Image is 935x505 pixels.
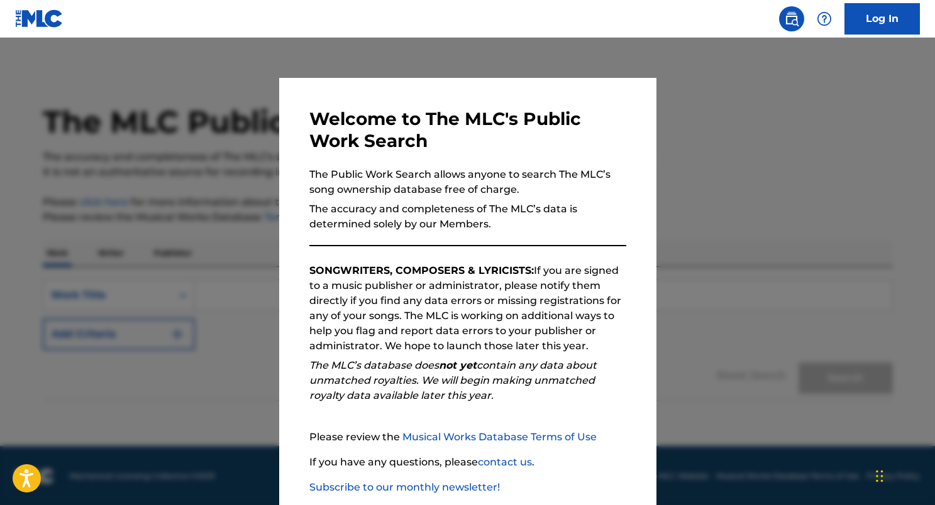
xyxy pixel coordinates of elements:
em: The MLC’s database does contain any data about unmatched royalties. We will begin making unmatche... [309,359,597,401]
p: If you have any questions, please . [309,455,626,470]
p: The Public Work Search allows anyone to search The MLC’s song ownership database free of charge. [309,167,626,197]
a: Log In [844,3,920,35]
div: Drag [876,457,883,495]
h3: Welcome to The MLC's Public Work Search [309,108,626,152]
strong: SONGWRITERS, COMPOSERS & LYRICISTS: [309,264,534,276]
a: Subscribe to our monthly newsletter! [309,481,500,493]
p: If you are signed to a music publisher or administrator, please notify them directly if you find ... [309,263,626,354]
img: help [817,11,832,26]
iframe: Chat Widget [872,445,935,505]
div: Help [812,6,837,31]
strong: not yet [439,359,477,371]
a: contact us [478,456,532,468]
img: search [784,11,799,26]
a: Musical Works Database Terms of Use [402,431,597,443]
p: The accuracy and completeness of The MLC’s data is determined solely by our Members. [309,202,626,232]
p: Please review the [309,430,626,445]
a: Public Search [779,6,804,31]
img: MLC Logo [15,9,64,28]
